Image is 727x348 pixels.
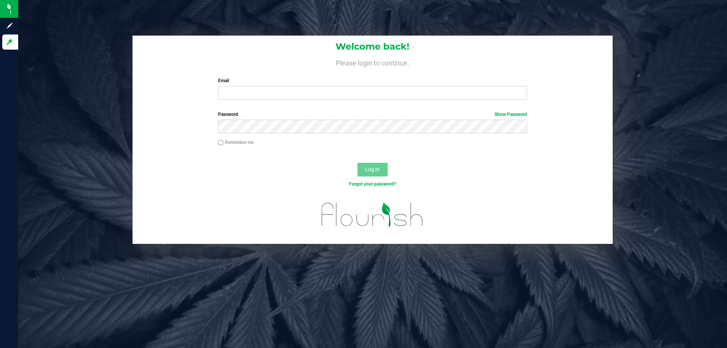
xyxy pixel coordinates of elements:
[357,163,388,176] button: Log In
[6,38,13,46] inline-svg: Log in
[218,77,527,84] label: Email
[133,58,613,67] h4: Please login to continue.
[312,195,432,234] img: flourish_logo.svg
[6,22,13,30] inline-svg: Sign up
[349,181,396,187] a: Forgot your password?
[133,42,613,51] h1: Welcome back!
[218,112,238,117] span: Password
[218,140,223,145] input: Remember me
[495,112,527,117] a: Show Password
[218,139,254,146] label: Remember me
[365,166,380,172] span: Log In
